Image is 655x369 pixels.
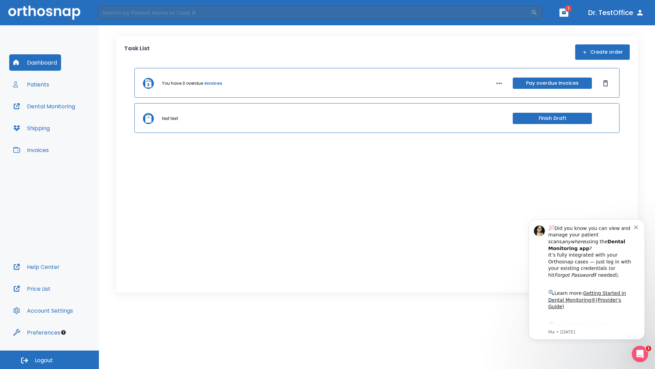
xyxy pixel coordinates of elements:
[9,142,53,158] button: Invoices
[513,78,592,89] button: Pay overdue invoices
[124,44,150,60] p: Task List
[162,115,178,122] p: test test
[632,346,648,362] iframe: Intercom live chat
[35,357,53,364] span: Logout
[9,76,53,93] button: Patients
[116,11,121,16] button: Dismiss notification
[585,6,647,19] button: Dr. TestOffice
[9,281,55,297] button: Price List
[9,302,77,319] button: Account Settings
[519,213,655,344] iframe: Intercom notifications message
[60,329,67,336] div: Tooltip anchor
[9,259,64,275] button: Help Center
[646,346,651,351] span: 1
[9,324,64,341] button: Preferences
[204,80,222,86] a: invoices
[30,109,90,121] a: App Store
[9,98,79,114] button: Dental Monitoring
[565,5,572,12] span: 1
[30,116,116,122] p: Message from Ma, sent 5w ago
[513,113,592,124] button: Finish Draft
[30,107,116,142] div: Download the app: | ​ Let us know if you need help getting started!
[162,80,203,86] p: You have 3 overdue
[600,78,611,89] button: Dismiss
[9,54,61,71] button: Dashboard
[8,5,81,19] img: Orthosnap
[575,44,630,60] button: Create order
[9,120,54,136] button: Shipping
[98,6,531,19] input: Search by Patient Name or Case #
